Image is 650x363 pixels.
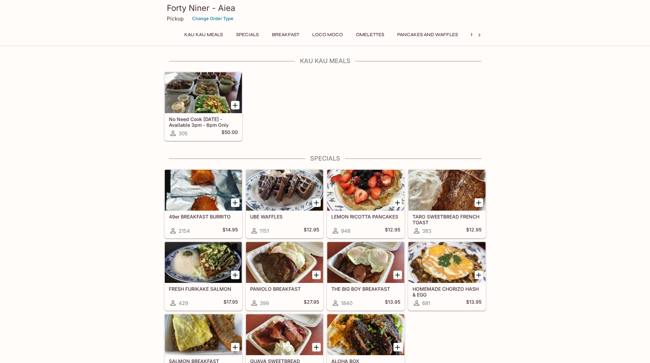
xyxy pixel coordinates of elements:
[408,242,486,311] a: HOMEMADE CHORIZO HASH & EGG681$13.95
[178,300,188,306] span: 429
[422,228,431,234] span: 383
[304,227,319,235] h5: $12.95
[231,271,240,279] button: Add FRESH FURIKAKE SALMON
[327,170,404,211] div: LEMON RICOTTA PANCAKES
[246,169,323,238] a: UBE WAFFLES1151$12.95
[312,198,321,207] button: Add UBE WAFFLES
[260,228,269,234] span: 1151
[408,242,486,283] div: HOMEMADE CHORIZO HASH & EGG
[331,286,400,292] h5: THE BIG BOY BREAKFAST
[180,30,227,40] button: Kau Kau Meals
[413,286,481,297] h5: HOMEMADE CHORIZO HASH & EGG
[475,198,483,207] button: Add TARO SWEETBREAD FRENCH TOAST
[327,242,404,283] div: THE BIG BOY BREAKFAST
[408,170,486,211] div: TARO SWEETBREAD FRENCH TOAST
[246,242,323,283] div: PANIOLO BREAKFAST
[268,30,303,40] button: Breakfast
[165,314,242,355] div: SALMON BREAKFAST
[327,242,405,311] a: THE BIG BOY BREAKFAST1840$13.95
[246,242,323,311] a: PANIOLO BREAKFAST399$27.95
[231,101,240,109] button: Add No Need Cook Today - Available 3pm - 6pm Only
[221,129,238,137] h5: $50.00
[260,300,269,306] span: 399
[304,299,319,307] h5: $27.95
[327,169,405,238] a: LEMON RICOTTA PANCAKES948$12.95
[169,116,238,127] h5: No Need Cook [DATE] - Available 3pm - 6pm Only
[164,72,242,141] a: No Need Cook [DATE] - Available 3pm - 6pm Only305$50.00
[165,242,242,283] div: FRESH FURIKAKE SALMON
[352,30,388,40] button: Omelettes
[467,30,551,40] button: Hawaiian Style French Toast
[327,314,404,355] div: ALOHA BOX
[169,286,238,292] h5: FRESH FURIKAKE SALMON
[246,170,323,211] div: UBE WAFFLES
[393,343,402,351] button: Add ALOHA BOX
[408,169,486,238] a: TARO SWEETBREAD FRENCH TOAST383$12.95
[341,228,350,234] span: 948
[312,343,321,351] button: Add GUAVA SWEETBREAD FRENCH TOAST
[331,214,400,220] h5: LEMON RICOTTA PANCAKES
[385,299,400,307] h5: $13.95
[165,170,242,211] div: 49er BREAKFAST BURRITO
[178,228,190,234] span: 2154
[164,169,242,238] a: 49er BREAKFAST BURRITO2154$14.95
[393,30,462,40] button: Pancakes and Waffles
[422,300,430,306] span: 681
[466,227,481,235] h5: $12.95
[165,72,242,113] div: No Need Cook Today - Available 3pm - 6pm Only
[393,198,402,207] button: Add LEMON RICOTTA PANCAKES
[164,57,486,65] h4: Kau Kau Meals
[223,299,238,307] h5: $17.95
[232,30,263,40] button: Specials
[164,155,486,162] h4: Specials
[222,227,238,235] h5: $14.95
[167,3,483,13] h3: Forty Niner - Aiea
[393,271,402,279] button: Add THE BIG BOY BREAKFAST
[250,214,319,220] h5: UBE WAFFLES
[250,286,319,292] h5: PANIOLO BREAKFAST
[231,198,240,207] button: Add 49er BREAKFAST BURRITO
[178,130,188,137] span: 305
[189,13,236,24] button: Change Order Type
[231,343,240,351] button: Add SALMON BREAKFAST
[246,314,323,355] div: GUAVA SWEETBREAD FRENCH TOAST
[475,271,483,279] button: Add HOMEMADE CHORIZO HASH & EGG
[167,15,184,22] p: Pickup
[164,242,242,311] a: FRESH FURIKAKE SALMON429$17.95
[385,227,400,235] h5: $12.95
[308,30,347,40] button: Loco Moco
[466,299,481,307] h5: $13.95
[312,271,321,279] button: Add PANIOLO BREAKFAST
[169,214,238,220] h5: 49er BREAKFAST BURRITO
[413,214,481,225] h5: TARO SWEETBREAD FRENCH TOAST
[341,300,352,306] span: 1840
